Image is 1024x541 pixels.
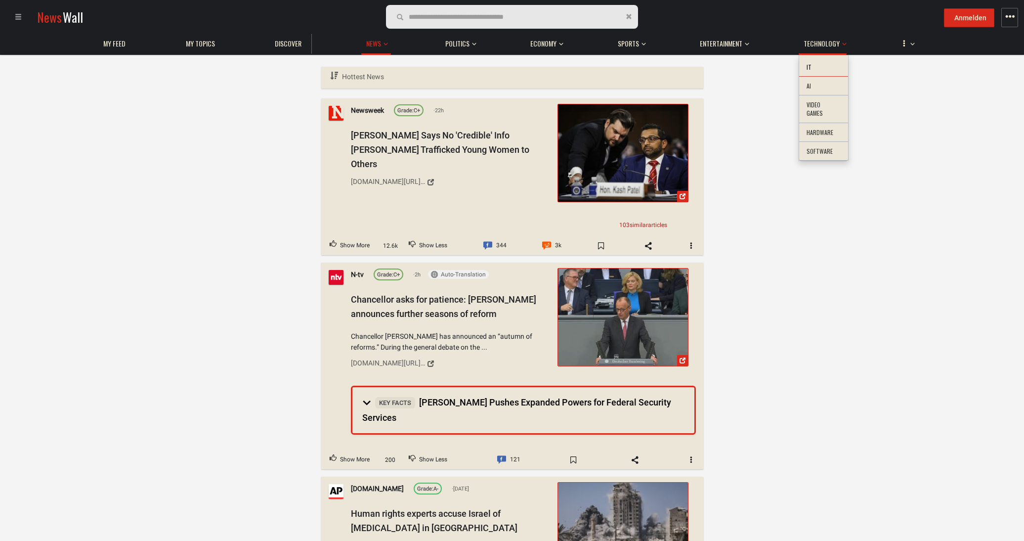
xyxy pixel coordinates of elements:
a: 103similararticles [615,220,671,230]
span: 121 [510,453,520,466]
span: Show More [340,239,370,252]
span: Grade: [417,486,433,492]
span: 2h [413,270,421,279]
a: Politics [440,34,474,53]
span: My topics [186,39,215,48]
button: News [361,30,391,55]
div: C+ [377,270,400,279]
img: Profile picture of apnews.com [329,484,343,499]
li: IT [799,58,848,77]
span: Share [620,452,649,468]
button: Downvote [400,236,456,255]
span: 344 [496,239,506,252]
span: [PERSON_NAME] Says No 'Credible' Info [PERSON_NAME] Trafficked Young Women to Others [351,130,529,169]
summary: Key Facts[PERSON_NAME] Pushes Expanded Powers for Federal Security Services [352,387,694,433]
span: News [366,39,381,48]
img: Chancellor asks for patience: Merz announces further seasons of reform [557,269,687,366]
li: Hardware [799,123,848,142]
div: [DOMAIN_NAME][URL][PERSON_NAME] [351,176,425,187]
img: Profile picture of N-tv [329,270,343,285]
span: Entertainment [700,39,742,48]
span: My Feed [103,39,126,48]
a: Hottest News [329,67,385,87]
a: Comment [488,451,528,469]
div: [DOMAIN_NAME][URL][PERSON_NAME] [351,358,425,368]
button: Economy [525,30,563,53]
a: Sports [613,34,644,53]
a: [DOMAIN_NAME][URL][PERSON_NAME] [351,355,551,372]
a: Economy [525,34,561,53]
span: 22h [433,106,444,115]
a: Grade:A- [414,483,442,495]
li: Video Games [799,95,848,123]
a: Grade:C+ [394,104,424,116]
span: Human rights experts accuse Israel of [MEDICAL_DATA] in [GEOGRAPHIC_DATA] [351,508,517,533]
a: Technology [799,34,845,53]
a: News [361,34,386,53]
span: similar [630,222,648,228]
span: Economy [530,39,556,48]
button: Technology [799,30,847,55]
a: Grade:C+ [374,269,403,280]
a: Chancellor asks for patience: Merz announces further seasons of reform [557,268,688,366]
span: Bookmark [587,238,615,254]
button: Politics [440,30,476,53]
a: [DOMAIN_NAME][URL][PERSON_NAME] [351,174,551,190]
div: A- [417,485,438,494]
span: 3k [555,239,561,252]
button: Downvote [400,451,456,469]
div: C+ [397,106,420,115]
span: Technology [804,39,840,48]
button: Sports [613,30,646,53]
span: Show Less [419,239,447,252]
span: 12.6k [382,241,399,251]
img: Profile picture of Newsweek [329,106,343,121]
li: AI [799,77,848,96]
button: Auto-Translation [428,270,489,279]
span: Chancellor [PERSON_NAME] has announced an “autumn of reforms.” During the general debate on the ... [351,330,551,353]
span: [PERSON_NAME] Pushes Expanded Powers for Federal Security Services [362,397,671,423]
span: Show Less [419,453,447,466]
a: [DOMAIN_NAME] [351,483,404,494]
a: Kash Patel Says No 'Credible' Info Jeffrey Epstein Trafficked Young Women ... [557,104,688,202]
span: Wall [63,8,83,26]
span: Discover [275,39,301,48]
span: Share [634,238,663,254]
button: Entertainment [695,30,749,53]
span: News [37,8,62,26]
a: N-tv [351,269,364,280]
span: [DATE] [452,484,469,493]
img: Kash Patel Says No 'Credible' Info Jeffrey Epstein Trafficked Young Women ... [557,104,687,202]
span: Grade: [397,107,414,114]
li: Software [799,142,848,161]
button: Upvote [321,451,378,469]
span: Hottest News [342,73,384,81]
a: Comment [534,236,570,255]
button: Upvote [321,236,378,255]
span: Show More [340,453,370,466]
span: 200 [382,455,399,464]
a: Entertainment [695,34,747,53]
span: Key Facts [375,397,415,408]
a: Comment [474,236,514,255]
span: Sports [618,39,639,48]
span: Grade: [377,271,393,278]
a: NewsWall [37,8,83,26]
span: Politics [445,39,469,48]
span: Anmelden [954,14,986,22]
a: Newsweek [351,105,384,116]
span: 103 articles [619,222,667,228]
button: Anmelden [944,8,994,27]
span: Bookmark [559,452,588,468]
span: Chancellor asks for patience: [PERSON_NAME] announces further seasons of reform [351,294,536,319]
